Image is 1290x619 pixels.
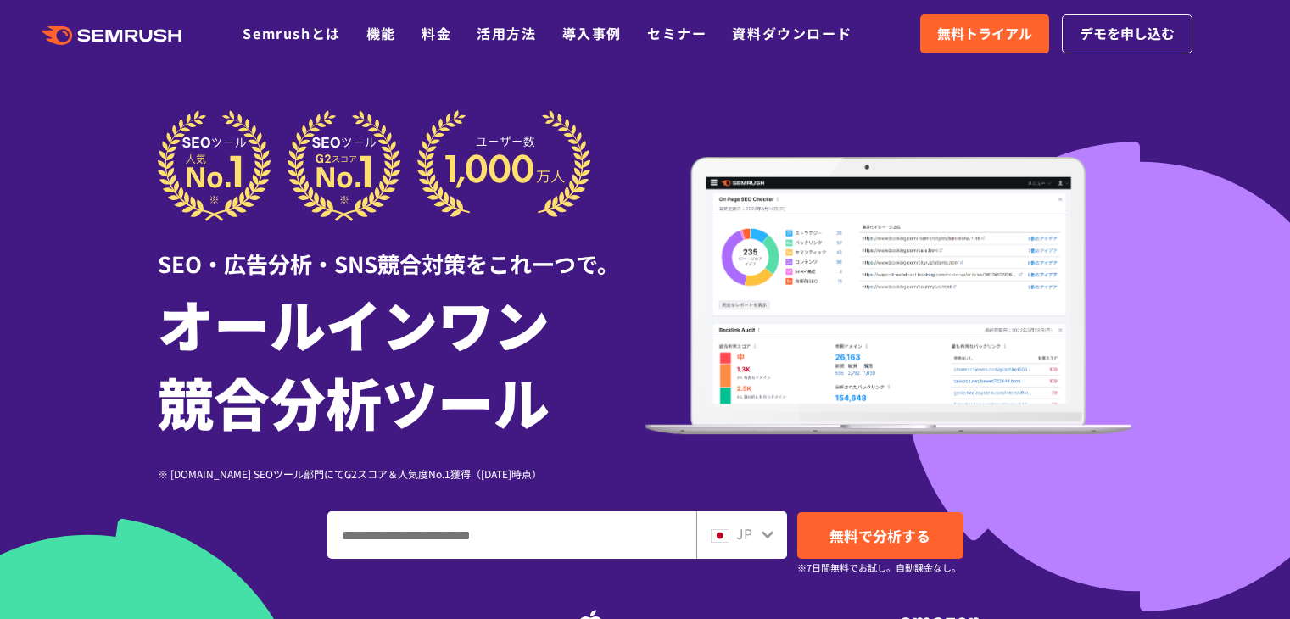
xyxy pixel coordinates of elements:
[158,221,645,280] div: SEO・広告分析・SNS競合対策をこれ一つで。
[920,14,1049,53] a: 無料トライアル
[366,23,396,43] a: 機能
[797,560,961,576] small: ※7日間無料でお試し。自動課金なし。
[328,512,695,558] input: ドメイン、キーワードまたはURLを入力してください
[736,523,752,544] span: JP
[1062,14,1192,53] a: デモを申し込む
[1080,23,1175,45] span: デモを申し込む
[647,23,706,43] a: セミナー
[477,23,536,43] a: 活用方法
[243,23,340,43] a: Semrushとは
[158,466,645,482] div: ※ [DOMAIN_NAME] SEOツール部門にてG2スコア＆人気度No.1獲得（[DATE]時点）
[562,23,622,43] a: 導入事例
[937,23,1032,45] span: 無料トライアル
[732,23,852,43] a: 資料ダウンロード
[422,23,451,43] a: 料金
[797,512,963,559] a: 無料で分析する
[158,284,645,440] h1: オールインワン 競合分析ツール
[829,525,930,546] span: 無料で分析する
